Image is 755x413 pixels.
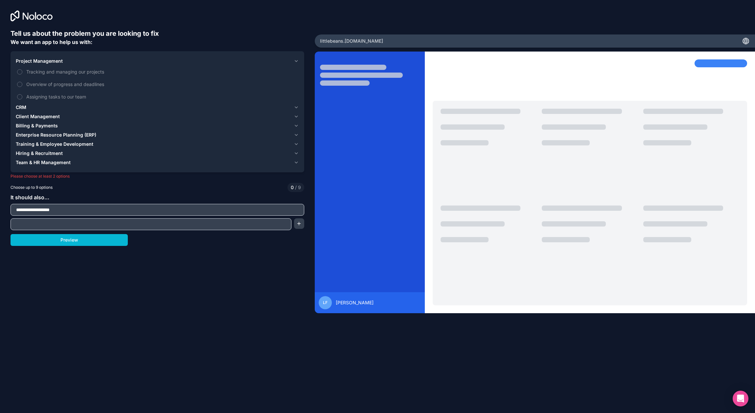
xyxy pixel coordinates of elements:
button: Assigning tasks to our team [17,94,22,99]
span: littlebeans .[DOMAIN_NAME] [320,38,383,44]
span: [PERSON_NAME] [336,299,374,306]
p: Please choose at least 2 options [11,174,304,179]
span: Training & Employee Development [16,141,93,147]
span: Overview of progress and deadlines [26,81,298,88]
span: Choose up to 9 options [11,185,53,190]
button: Team & HR Management [16,158,299,167]
div: Project Management [16,66,299,103]
span: / [295,185,297,190]
span: Billing & Payments [16,122,58,129]
button: Project Management [16,56,299,66]
button: Overview of progress and deadlines [17,82,22,87]
span: CRM [16,104,26,111]
span: LF [323,300,328,305]
span: Team & HR Management [16,159,71,166]
button: Preview [11,234,128,246]
span: Project Management [16,58,63,64]
span: Hiring & Recruitment [16,150,63,157]
button: Client Management [16,112,299,121]
button: Billing & Payments [16,121,299,130]
button: Hiring & Recruitment [16,149,299,158]
span: 9 [294,184,301,191]
div: Open Intercom Messenger [733,391,748,406]
button: Training & Employee Development [16,140,299,149]
h6: Tell us about the problem you are looking to fix [11,29,304,38]
span: We want an app to help us with: [11,39,92,45]
button: Tracking and managing our projects [17,69,22,75]
span: 0 [291,184,294,191]
span: Client Management [16,113,60,120]
button: CRM [16,103,299,112]
span: Enterprise Resource Planning (ERP) [16,132,96,138]
span: Tracking and managing our projects [26,68,298,75]
span: Assigning tasks to our team [26,93,298,100]
button: Enterprise Resource Planning (ERP) [16,130,299,140]
span: It should also... [11,194,49,201]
